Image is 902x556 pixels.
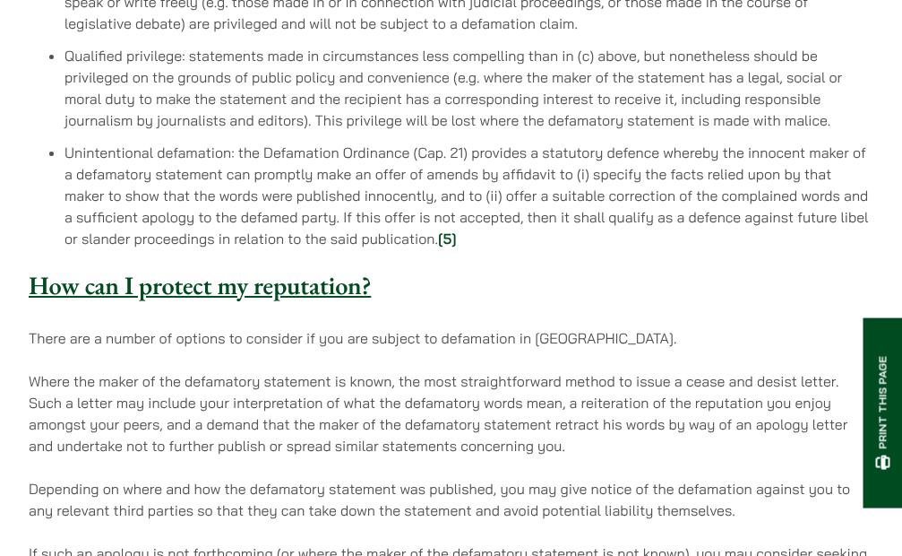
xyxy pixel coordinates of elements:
[29,370,873,456] p: Where the maker of the defamatory statement is known, the most straightforward method to issue a ...
[29,327,873,349] p: There are a number of options to consider if you are subject to defamation in [GEOGRAPHIC_DATA].
[29,269,371,302] u: How can I protect my reputation?
[64,142,873,249] li: Unintentional defamation: the Defamation Ordinance (Cap. 21) provides a statutory defence whereby...
[29,478,873,521] p: Depending on where and how the defamatory statement was published, you may give notice of the def...
[438,230,457,248] a: [5]
[64,45,873,131] li: Qualified privilege: statements made in circumstances less compelling than in (c) above, but none...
